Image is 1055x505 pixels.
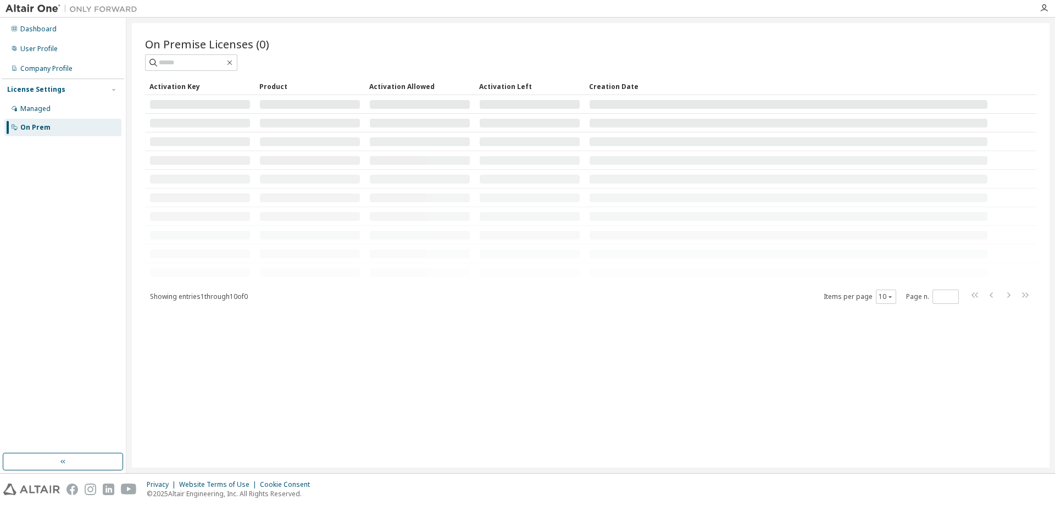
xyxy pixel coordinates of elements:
[20,45,58,53] div: User Profile
[121,484,137,495] img: youtube.svg
[879,292,893,301] button: 10
[20,104,51,113] div: Managed
[906,290,959,304] span: Page n.
[589,77,988,95] div: Creation Date
[20,64,73,73] div: Company Profile
[179,480,260,489] div: Website Terms of Use
[103,484,114,495] img: linkedin.svg
[147,489,316,498] p: © 2025 Altair Engineering, Inc. All Rights Reserved.
[20,123,51,132] div: On Prem
[66,484,78,495] img: facebook.svg
[150,292,248,301] span: Showing entries 1 through 10 of 0
[259,77,360,95] div: Product
[369,77,470,95] div: Activation Allowed
[260,480,316,489] div: Cookie Consent
[20,25,57,34] div: Dashboard
[147,480,179,489] div: Privacy
[5,3,143,14] img: Altair One
[479,77,580,95] div: Activation Left
[149,77,251,95] div: Activation Key
[85,484,96,495] img: instagram.svg
[3,484,60,495] img: altair_logo.svg
[824,290,896,304] span: Items per page
[145,36,269,52] span: On Premise Licenses (0)
[7,85,65,94] div: License Settings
